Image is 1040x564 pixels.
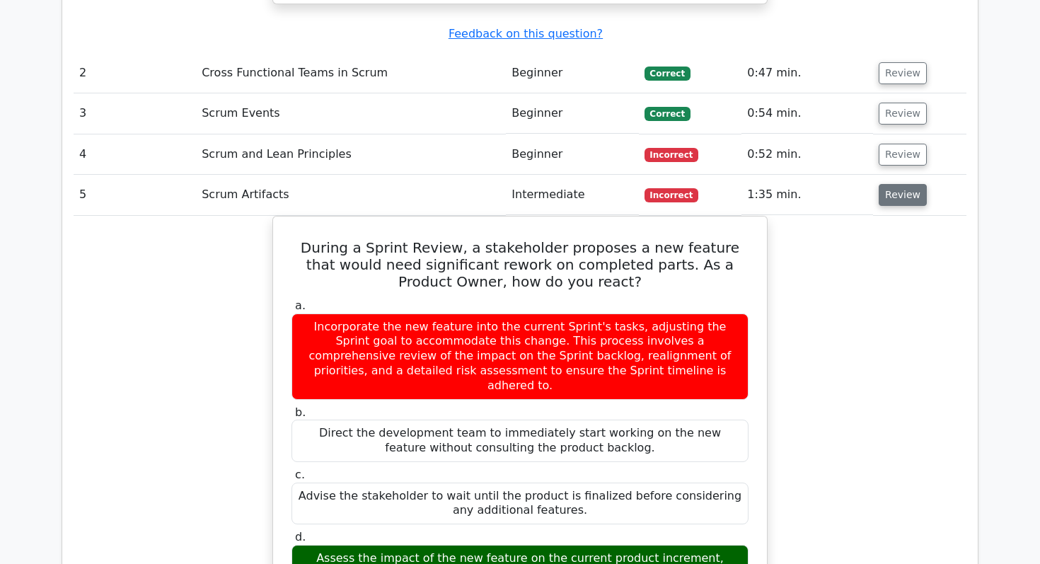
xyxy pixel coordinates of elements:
div: Advise the stakeholder to wait until the product is finalized before considering any additional f... [291,483,749,525]
button: Review [879,184,927,206]
button: Review [879,103,927,125]
span: Incorrect [645,148,699,162]
td: 3 [74,93,196,134]
a: Feedback on this question? [449,27,603,40]
td: Scrum Artifacts [196,175,506,215]
span: a. [295,299,306,312]
span: Correct [645,107,691,121]
span: b. [295,405,306,419]
div: Incorporate the new feature into the current Sprint's tasks, adjusting the Sprint goal to accommo... [291,313,749,400]
h5: During a Sprint Review, a stakeholder proposes a new feature that would need significant rework o... [290,239,750,290]
td: Scrum Events [196,93,506,134]
td: 0:47 min. [741,53,873,93]
td: 2 [74,53,196,93]
td: Beginner [506,93,638,134]
button: Review [879,62,927,84]
td: Cross Functional Teams in Scrum [196,53,506,93]
button: Review [879,144,927,166]
td: 0:54 min. [741,93,873,134]
td: 1:35 min. [741,175,873,215]
span: Correct [645,67,691,81]
td: 4 [74,134,196,175]
td: Beginner [506,134,638,175]
td: Scrum and Lean Principles [196,134,506,175]
span: d. [295,530,306,543]
td: 5 [74,175,196,215]
td: Intermediate [506,175,638,215]
span: Incorrect [645,188,699,202]
td: Beginner [506,53,638,93]
div: Direct the development team to immediately start working on the new feature without consulting th... [291,420,749,462]
span: c. [295,468,305,481]
td: 0:52 min. [741,134,873,175]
